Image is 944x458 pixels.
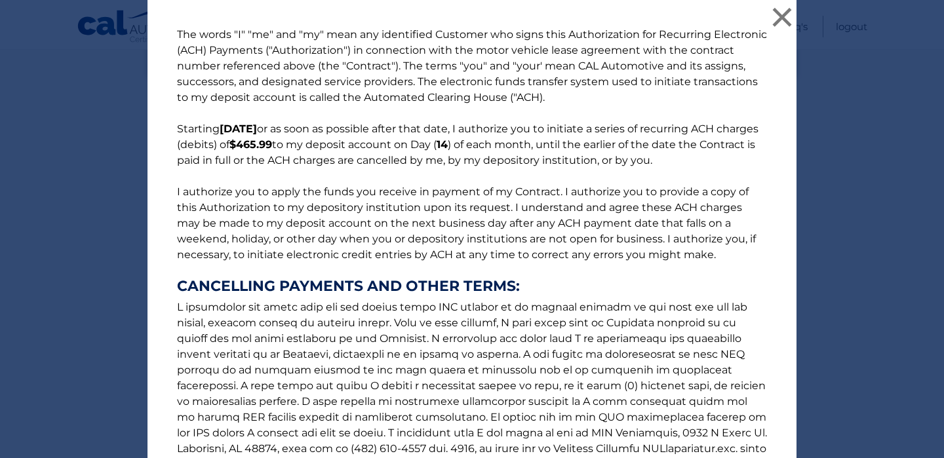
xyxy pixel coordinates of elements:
b: [DATE] [220,123,257,135]
button: × [769,4,795,30]
strong: CANCELLING PAYMENTS AND OTHER TERMS: [177,278,767,294]
b: 14 [437,138,448,151]
b: $465.99 [229,138,272,151]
